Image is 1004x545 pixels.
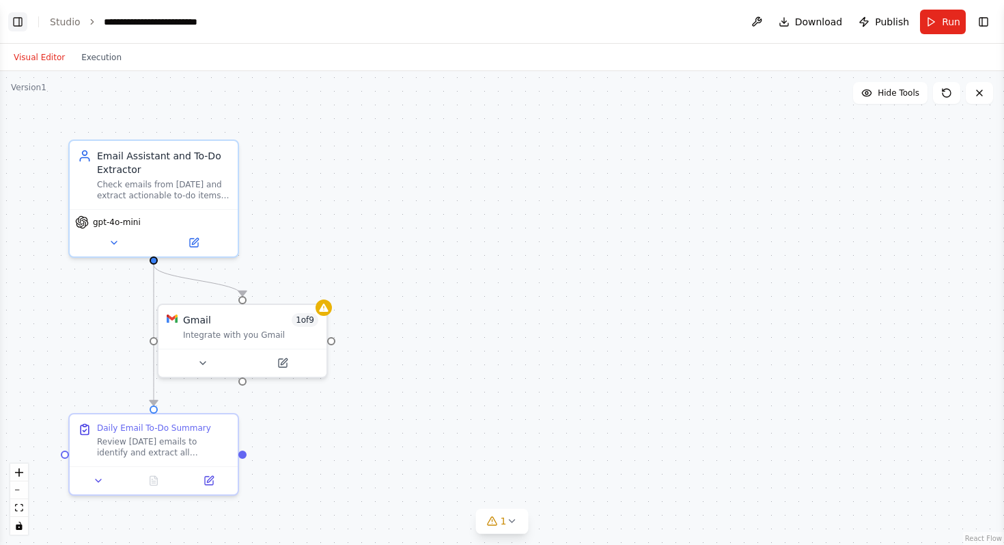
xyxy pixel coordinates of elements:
button: Show right sidebar [974,12,993,31]
div: Version 1 [11,82,46,93]
button: Publish [853,10,915,34]
div: Email Assistant and To-Do ExtractorCheck emails from [DATE] and extract actionable to-do items, d... [68,139,239,258]
button: Open in side panel [244,355,321,371]
button: Execution [73,49,130,66]
a: React Flow attribution [965,535,1002,542]
span: gpt-4o-mini [93,217,141,228]
g: Edge from 97b5cc86-9f83-4f4a-bf80-193c854d1a0d to c8f79a4f-5e45-4e08-beba-63c7e7e30100 [147,265,161,406]
button: No output available [125,473,183,489]
span: Run [942,15,960,29]
button: 1 [476,509,529,534]
nav: breadcrumb [50,15,227,29]
button: fit view [10,499,28,517]
div: Integrate with you Gmail [183,330,318,341]
button: Download [773,10,848,34]
button: toggle interactivity [10,517,28,535]
div: GmailGmail1of9Integrate with you Gmail [157,304,328,378]
div: React Flow controls [10,464,28,535]
div: Gmail [183,313,211,327]
span: Number of enabled actions [292,313,318,327]
span: 1 [501,514,507,528]
button: zoom out [10,481,28,499]
button: zoom in [10,464,28,481]
img: Gmail [167,313,178,324]
button: Visual Editor [5,49,73,66]
button: Open in side panel [155,235,232,251]
button: Hide Tools [853,82,928,104]
button: Show left sidebar [8,12,27,31]
div: Review [DATE] emails to identify and extract all actionable to-do items, deadlines, meeting reque... [97,436,229,458]
div: Email Assistant and To-Do Extractor [97,149,229,176]
button: Open in side panel [185,473,232,489]
g: Edge from 97b5cc86-9f83-4f4a-bf80-193c854d1a0d to f400baf4-68e2-4742-9017-a5a61f6193a8 [147,265,249,296]
div: Daily Email To-Do Summary [97,423,211,434]
button: Run [920,10,966,34]
a: Studio [50,16,81,27]
span: Publish [875,15,909,29]
div: Check emails from [DATE] and extract actionable to-do items, deadlines, and important tasks that ... [97,179,229,201]
span: Download [795,15,843,29]
div: Daily Email To-Do SummaryReview [DATE] emails to identify and extract all actionable to-do items,... [68,413,239,496]
span: Hide Tools [878,88,919,98]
